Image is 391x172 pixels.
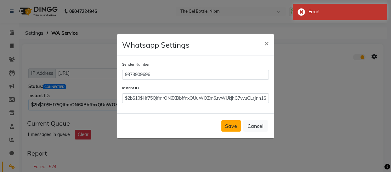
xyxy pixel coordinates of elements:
[259,34,274,52] button: Close
[221,120,241,132] button: Save
[122,62,150,67] label: Sender Number
[243,120,268,132] button: Cancel
[264,38,269,48] span: ×
[309,9,382,15] div: Error!
[122,85,139,91] label: Instant ID
[122,39,190,50] h4: Whatsapp Settings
